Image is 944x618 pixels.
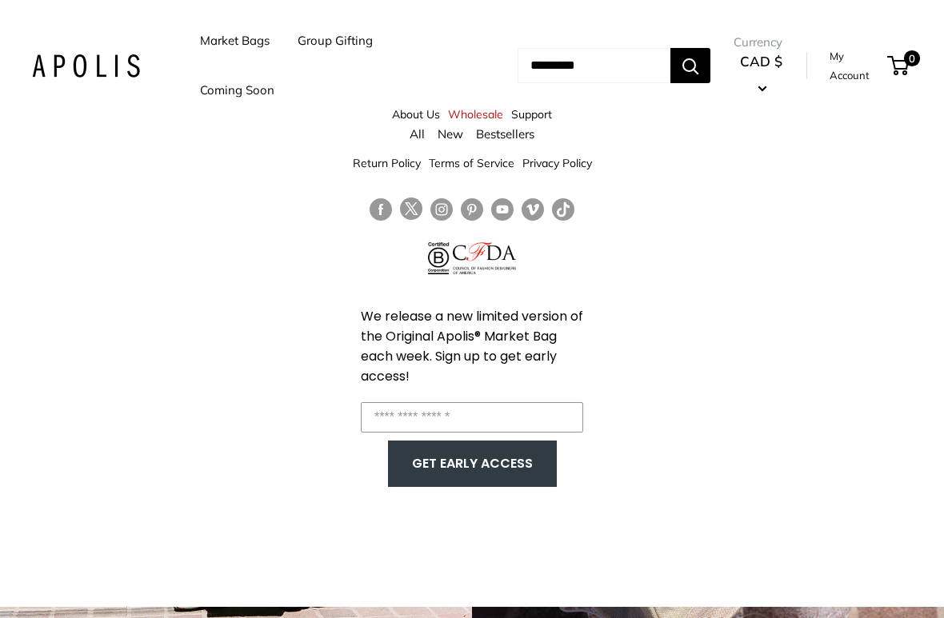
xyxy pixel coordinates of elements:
[734,49,788,100] button: CAD $
[400,197,422,226] a: Follow us on Twitter
[361,402,583,433] input: Enter your email
[353,149,421,177] a: Return Policy
[491,197,514,221] a: Follow us on YouTube
[438,126,463,142] a: New
[200,30,270,52] a: Market Bags
[429,149,514,177] a: Terms of Service
[430,197,453,221] a: Follow us on Instagram
[518,48,670,83] input: Search...
[428,242,450,274] img: Certified B Corporation
[476,126,534,142] a: Bestsellers
[200,79,274,102] a: Coming Soon
[830,46,882,86] a: My Account
[734,31,788,54] span: Currency
[740,53,782,70] span: CAD $
[370,197,392,221] a: Follow us on Facebook
[552,197,574,221] a: Follow us on Tumblr
[670,48,710,83] button: Search
[298,30,373,52] a: Group Gifting
[453,242,516,274] img: Council of Fashion Designers of America Member
[889,56,909,75] a: 0
[904,50,920,66] span: 0
[361,307,583,385] span: We release a new limited version of the Original Apolis® Market Bag each week. Sign up to get ear...
[522,149,592,177] a: Privacy Policy
[404,449,541,479] button: GET EARLY ACCESS
[32,54,140,78] img: Apolis
[522,197,544,221] a: Follow us on Vimeo
[410,126,425,142] a: All
[461,197,483,221] a: Follow us on Pinterest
